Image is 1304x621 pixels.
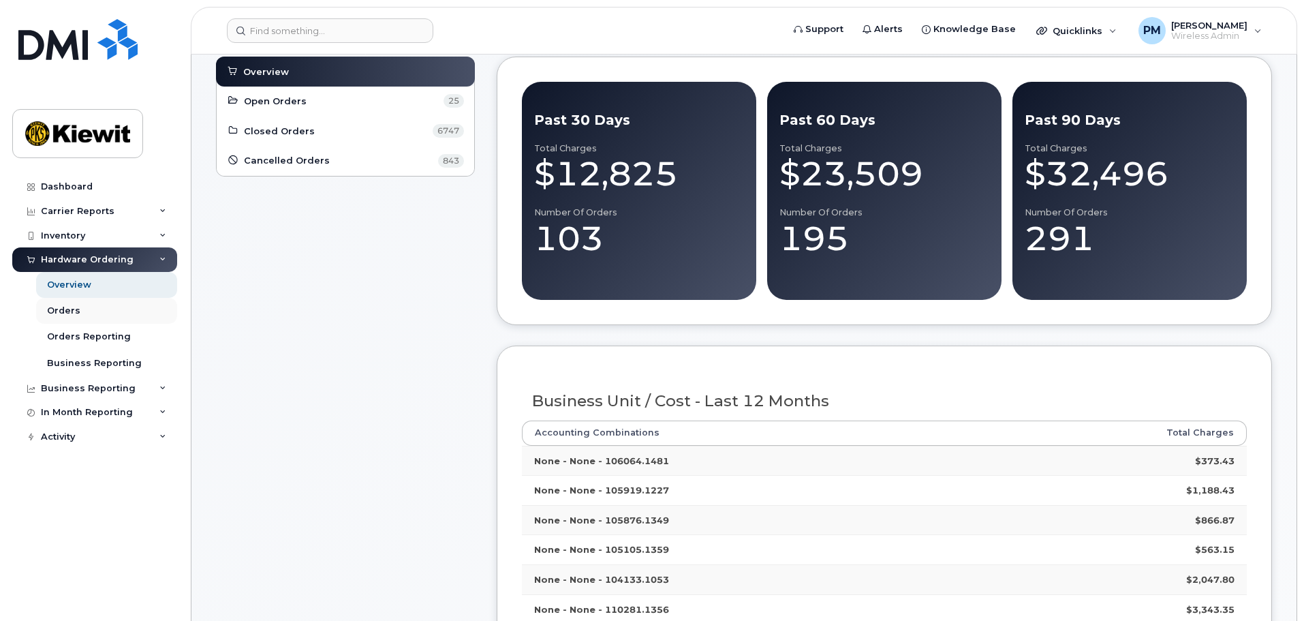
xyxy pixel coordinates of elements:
div: Number of Orders [779,207,989,218]
a: Open Orders 25 [227,93,464,109]
div: 195 [779,218,989,259]
span: 843 [438,154,464,168]
div: Quicklinks [1027,17,1126,44]
th: Total Charges [987,421,1247,445]
strong: None - None - 105105.1359 [534,544,669,555]
span: 6747 [433,124,464,138]
div: Past 60 Days [779,110,989,130]
a: Overview [226,63,465,80]
div: Total Charges [534,143,744,154]
strong: $373.43 [1195,455,1235,466]
a: Cancelled Orders 843 [227,153,464,169]
a: Alerts [853,16,912,43]
div: Total Charges [779,143,989,154]
strong: None - None - 110281.1356 [534,604,669,615]
span: Alerts [874,22,903,36]
div: Paramvir Minhas [1129,17,1271,44]
strong: $866.87 [1195,515,1235,526]
div: Past 90 Days [1025,110,1235,130]
div: 103 [534,218,744,259]
strong: None - None - 105876.1349 [534,515,669,526]
th: Accounting Combinations [522,421,987,445]
div: Number of Orders [534,207,744,218]
span: Knowledge Base [933,22,1016,36]
span: Overview [243,65,289,78]
span: Closed Orders [244,125,315,138]
a: Closed Orders 6747 [227,123,464,139]
strong: $1,188.43 [1186,485,1235,496]
iframe: Messenger Launcher [1245,562,1294,611]
span: Cancelled Orders [244,154,330,167]
strong: None - None - 106064.1481 [534,455,669,466]
a: Knowledge Base [912,16,1025,43]
input: Find something... [227,18,433,43]
div: Past 30 Days [534,110,744,130]
span: PM [1143,22,1161,39]
div: 291 [1025,218,1235,259]
h3: Business Unit / Cost - Last 12 Months [532,393,1237,410]
div: Number of Orders [1025,207,1235,218]
strong: None - None - 105919.1227 [534,485,669,496]
strong: $563.15 [1195,544,1235,555]
strong: $2,047.80 [1186,574,1235,585]
a: Support [784,16,853,43]
strong: None - None - 104133.1053 [534,574,669,585]
span: Support [805,22,843,36]
span: [PERSON_NAME] [1171,20,1247,31]
div: Total Charges [1025,143,1235,154]
span: Wireless Admin [1171,31,1247,42]
div: $23,509 [779,153,989,194]
div: $12,825 [534,153,744,194]
div: $32,496 [1025,153,1235,194]
strong: $3,343.35 [1186,604,1235,615]
span: Open Orders [244,95,307,108]
span: 25 [444,94,464,108]
span: Quicklinks [1053,25,1102,36]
